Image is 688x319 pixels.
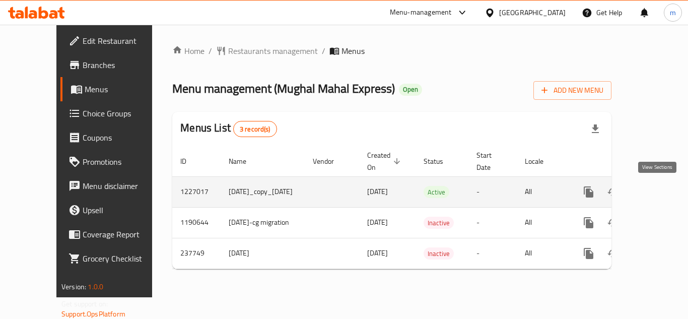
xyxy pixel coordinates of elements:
[670,7,676,18] span: m
[180,155,199,167] span: ID
[390,7,452,19] div: Menu-management
[172,238,221,269] td: 237749
[60,125,171,150] a: Coupons
[424,248,454,260] span: Inactive
[313,155,347,167] span: Vendor
[424,217,454,229] span: Inactive
[221,207,305,238] td: [DATE]-cg migration
[85,83,163,95] span: Menus
[60,77,171,101] a: Menus
[577,211,601,235] button: more
[61,280,86,293] span: Version:
[83,204,163,216] span: Upsell
[209,45,212,57] li: /
[468,238,517,269] td: -
[229,155,259,167] span: Name
[476,149,505,173] span: Start Date
[60,222,171,246] a: Coverage Report
[60,246,171,271] a: Grocery Checklist
[322,45,325,57] li: /
[468,176,517,207] td: -
[221,176,305,207] td: [DATE]_copy_[DATE]
[172,176,221,207] td: 1227017
[216,45,318,57] a: Restaurants management
[517,176,569,207] td: All
[399,84,422,96] div: Open
[341,45,365,57] span: Menus
[367,149,403,173] span: Created On
[180,120,277,137] h2: Menus List
[60,29,171,53] a: Edit Restaurant
[228,45,318,57] span: Restaurants management
[424,186,449,198] span: Active
[601,211,625,235] button: Change Status
[517,207,569,238] td: All
[60,150,171,174] a: Promotions
[221,238,305,269] td: [DATE]
[399,85,422,94] span: Open
[517,238,569,269] td: All
[83,180,163,192] span: Menu disclaimer
[577,241,601,266] button: more
[172,77,395,100] span: Menu management ( Mughal Mahal Express )
[499,7,566,18] div: [GEOGRAPHIC_DATA]
[533,81,611,100] button: Add New Menu
[233,121,277,137] div: Total records count
[367,216,388,229] span: [DATE]
[424,217,454,229] div: Inactive
[83,107,163,119] span: Choice Groups
[424,247,454,260] div: Inactive
[83,156,163,168] span: Promotions
[172,207,221,238] td: 1190644
[577,180,601,204] button: more
[83,228,163,240] span: Coverage Report
[60,53,171,77] a: Branches
[172,45,611,57] nav: breadcrumb
[83,59,163,71] span: Branches
[61,297,108,310] span: Get support on:
[367,185,388,198] span: [DATE]
[172,146,681,269] table: enhanced table
[83,35,163,47] span: Edit Restaurant
[367,246,388,260] span: [DATE]
[172,45,204,57] a: Home
[468,207,517,238] td: -
[83,132,163,144] span: Coupons
[60,198,171,222] a: Upsell
[525,155,557,167] span: Locale
[569,146,681,177] th: Actions
[88,280,103,293] span: 1.0.0
[583,117,607,141] div: Export file
[83,252,163,265] span: Grocery Checklist
[234,124,277,134] span: 3 record(s)
[601,241,625,266] button: Change Status
[60,101,171,125] a: Choice Groups
[60,174,171,198] a: Menu disclaimer
[541,84,603,97] span: Add New Menu
[424,155,456,167] span: Status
